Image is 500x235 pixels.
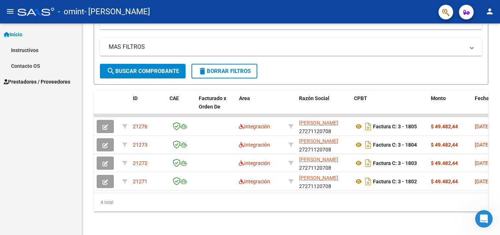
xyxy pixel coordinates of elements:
button: Buscar Comprobante [100,64,186,78]
iframe: Intercom live chat [475,210,493,228]
span: [PERSON_NAME] [299,138,338,144]
datatable-header-cell: Monto [428,91,472,123]
div: 4 total [94,193,488,212]
strong: $ 49.482,44 [431,160,458,166]
span: Area [239,95,250,101]
div: 27271120708 [299,119,348,134]
strong: Factura C: 3 - 1802 [373,179,417,184]
span: [DATE] [475,124,490,129]
span: [PERSON_NAME] [299,157,338,162]
datatable-header-cell: Area [236,91,286,123]
span: Integración [239,179,270,184]
span: Facturado x Orden De [199,95,226,110]
strong: Factura C: 3 - 1805 [373,124,417,129]
button: Borrar Filtros [191,64,257,78]
strong: Factura C: 3 - 1804 [373,142,417,148]
div: 27271120708 [299,137,348,153]
i: Descargar documento [363,139,373,151]
mat-icon: person [485,7,494,16]
mat-icon: menu [6,7,15,16]
span: [DATE] [475,160,490,166]
datatable-header-cell: Razón Social [296,91,351,123]
span: Integración [239,160,270,166]
span: ID [133,95,138,101]
datatable-header-cell: ID [130,91,167,123]
mat-expansion-panel-header: MAS FILTROS [100,38,482,56]
span: Inicio [4,30,22,38]
span: CAE [169,95,179,101]
span: 21271 [133,179,148,184]
datatable-header-cell: Facturado x Orden De [196,91,236,123]
strong: Factura C: 3 - 1803 [373,160,417,166]
span: 21273 [133,142,148,148]
span: - [PERSON_NAME] [84,4,150,20]
span: CPBT [354,95,367,101]
mat-icon: delete [198,67,207,76]
span: [DATE] [475,142,490,148]
mat-panel-title: MAS FILTROS [109,43,464,51]
span: Borrar Filtros [198,68,251,74]
strong: $ 49.482,44 [431,179,458,184]
datatable-header-cell: CPBT [351,91,428,123]
i: Descargar documento [363,121,373,132]
span: Integración [239,142,270,148]
div: 27271120708 [299,155,348,171]
span: [PERSON_NAME] [299,120,338,126]
span: 21272 [133,160,148,166]
span: 21276 [133,124,148,129]
i: Descargar documento [363,176,373,187]
span: Monto [431,95,446,101]
div: 27271120708 [299,174,348,189]
span: Prestadores / Proveedores [4,78,70,86]
span: [PERSON_NAME] [299,175,338,181]
span: - omint [58,4,84,20]
strong: $ 49.482,44 [431,142,458,148]
span: [DATE] [475,179,490,184]
strong: $ 49.482,44 [431,124,458,129]
span: Razón Social [299,95,329,101]
mat-icon: search [107,67,115,76]
datatable-header-cell: CAE [167,91,196,123]
i: Descargar documento [363,157,373,169]
span: Integración [239,124,270,129]
span: Buscar Comprobante [107,68,179,74]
